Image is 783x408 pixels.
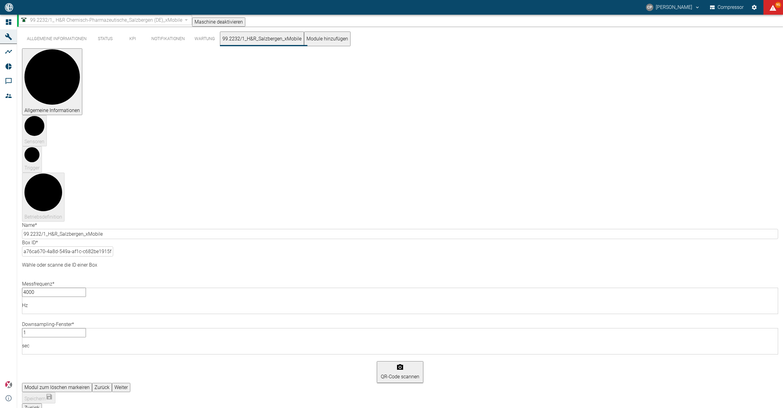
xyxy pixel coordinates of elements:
[22,261,113,269] p: Wähle oder scanne die ID einer Box
[22,328,86,337] input: Downsampling-Fenster
[4,3,14,11] img: logo
[22,342,778,350] p: sec
[22,222,37,228] label: Name *
[22,281,54,287] label: Messfrequenz *
[31,118,38,134] text: 2
[22,146,42,173] button: Trigger
[24,139,44,144] span: Sensoren
[646,4,653,11] div: CP
[92,383,112,392] button: Zurück
[5,381,12,388] img: Xplore Logo
[749,2,760,13] button: Einstellungen
[22,392,55,403] button: Speichern
[30,17,182,24] span: 99.2232/1_ H&R Chemisch-Pharmazeutische_Salzbergen (DE)_xMobile
[192,17,245,27] button: Maschine deaktivieren
[22,302,778,309] p: Hz
[112,383,130,392] button: Weiter
[377,361,423,383] button: QR-Code scannen
[22,321,74,327] label: Downsampling-Fenster *
[91,32,119,46] button: Status
[190,32,220,46] button: Wartung
[24,107,80,113] span: Allgemeine Informationen
[36,178,50,207] text: 4
[304,32,351,46] button: Module hinzufügen
[24,214,62,220] span: Betriebsdefinition
[22,173,65,222] button: Betriebsdefinition
[22,383,92,392] button: Modul zum löschen markeiren
[22,288,86,297] input: Messfrequenz
[381,374,419,380] span: QR-Code scannen
[119,32,147,46] button: KPI
[147,32,190,46] button: Notifikationen
[775,2,781,8] span: 95
[22,32,91,46] button: Allgemeine Informationen
[20,16,182,24] a: 99.2232/1_ H&R Chemisch-Pharmazeutische_Salzbergen (DE)_xMobile
[220,32,304,46] button: 99.2232/1_H&R_Salzbergen_xMobile
[29,149,35,161] text: 3
[22,229,778,239] input: Name
[645,2,701,13] button: christoph.palm@neuman-esser.com
[42,55,62,99] text: 1
[22,48,82,115] button: Allgemeine Informationen
[22,115,47,146] button: Sensoren
[24,165,39,171] span: Trigger
[22,240,38,245] label: Box ID *
[709,2,745,13] button: Compressor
